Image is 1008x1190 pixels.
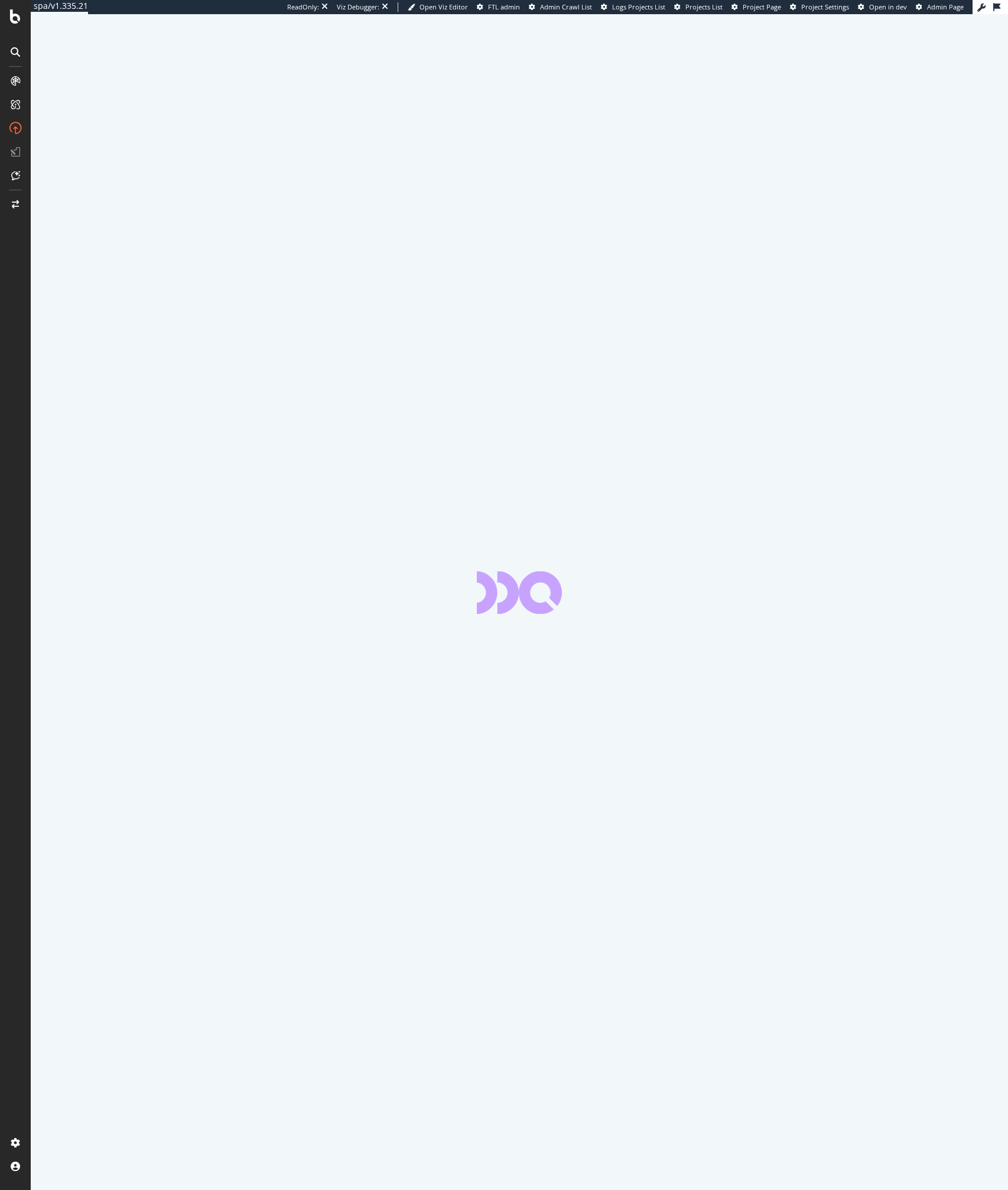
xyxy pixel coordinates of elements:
span: Open Viz Editor [420,2,468,11]
a: Project Page [731,2,781,12]
a: Open in dev [858,2,907,12]
span: Project Settings [801,2,849,11]
span: Logs Projects List [612,2,665,11]
a: Logs Projects List [601,2,665,12]
a: Open Viz Editor [408,2,468,12]
span: Projects List [685,2,723,11]
div: animation [477,571,562,614]
a: Project Settings [790,2,849,12]
span: Admin Crawl List [540,2,592,11]
div: ReadOnly: [287,2,319,12]
a: Admin Crawl List [529,2,592,12]
a: FTL admin [477,2,520,12]
span: Admin Page [927,2,964,11]
span: FTL admin [488,2,520,11]
span: Open in dev [869,2,907,11]
span: Project Page [743,2,781,11]
a: Projects List [674,2,723,12]
div: Viz Debugger: [337,2,379,12]
a: Admin Page [916,2,964,12]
